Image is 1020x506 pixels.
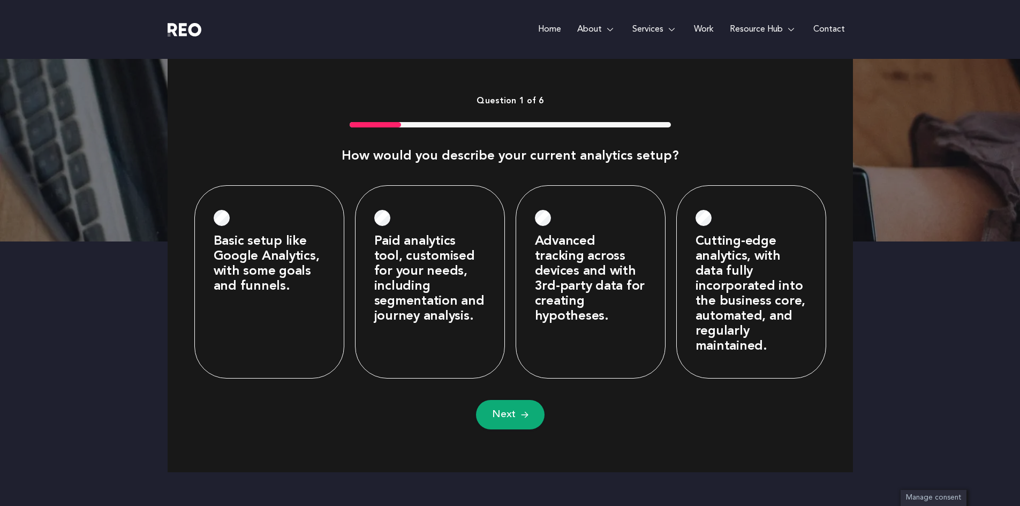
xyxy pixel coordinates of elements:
[342,149,679,164] legend: How would you describe your current analytics setup?
[906,494,961,501] span: Manage consent
[539,97,543,105] span: 6
[535,234,646,324] label: Advanced tracking across devices and with 3rd-party data for creating hypotheses.
[519,97,536,105] span: 1
[476,400,545,429] button: Nextarrow-right-icon
[492,408,516,421] span: Next
[696,234,807,354] label: Cutting-edge analytics, with data fully incorporated into the business core, automated, and regul...
[374,234,486,324] label: Paid analytics tool, customised for your needs, including segmentation and journey analysis.
[521,411,528,419] img: arrow-right-icon
[194,94,826,109] p: Step of
[214,234,325,294] label: Basic setup like Google Analytics, with some goals and funnels.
